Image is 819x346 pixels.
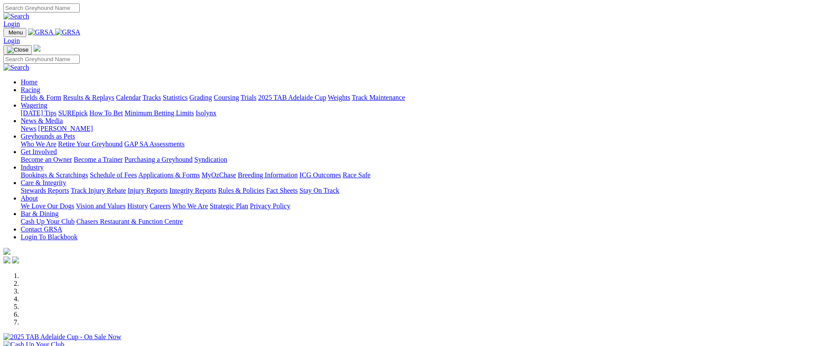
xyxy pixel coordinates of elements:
a: Applications & Forms [138,171,200,179]
a: Get Involved [21,148,57,155]
a: About [21,195,38,202]
a: Coursing [214,94,239,101]
a: Vision and Values [76,202,125,210]
a: Care & Integrity [21,179,66,186]
a: Statistics [163,94,188,101]
a: ICG Outcomes [299,171,341,179]
a: MyOzChase [202,171,236,179]
a: Industry [21,164,44,171]
a: Minimum Betting Limits [125,109,194,117]
a: Weights [328,94,350,101]
a: Rules & Policies [218,187,265,194]
a: Bar & Dining [21,210,59,217]
span: Menu [9,29,23,36]
a: We Love Our Dogs [21,202,74,210]
a: Become an Owner [21,156,72,163]
img: logo-grsa-white.png [34,45,40,52]
a: Strategic Plan [210,202,248,210]
img: facebook.svg [3,256,10,263]
div: About [21,202,816,210]
a: Injury Reports [128,187,168,194]
a: Fact Sheets [266,187,298,194]
div: Racing [21,94,816,102]
img: Search [3,12,29,20]
a: Contact GRSA [21,226,62,233]
a: Retire Your Greyhound [58,140,123,148]
a: Integrity Reports [169,187,216,194]
a: Isolynx [196,109,216,117]
div: Get Involved [21,156,816,164]
a: Race Safe [343,171,370,179]
button: Toggle navigation [3,28,26,37]
input: Search [3,3,80,12]
a: Grading [190,94,212,101]
a: Fields & Form [21,94,61,101]
img: logo-grsa-white.png [3,248,10,255]
div: News & Media [21,125,816,133]
a: Login [3,20,20,28]
a: Bookings & Scratchings [21,171,88,179]
a: How To Bet [90,109,123,117]
a: Schedule of Fees [90,171,137,179]
img: Close [7,46,28,53]
a: Syndication [194,156,227,163]
a: Chasers Restaurant & Function Centre [76,218,183,225]
button: Toggle navigation [3,45,32,55]
a: Home [21,78,37,86]
a: Purchasing a Greyhound [125,156,193,163]
input: Search [3,55,80,64]
img: GRSA [28,28,53,36]
a: Tracks [143,94,161,101]
a: Who We Are [21,140,56,148]
a: 2025 TAB Adelaide Cup [258,94,326,101]
a: Stewards Reports [21,187,69,194]
a: Track Maintenance [352,94,405,101]
a: Who We Are [172,202,208,210]
img: 2025 TAB Adelaide Cup - On Sale Now [3,333,121,341]
a: Calendar [116,94,141,101]
a: Stay On Track [299,187,339,194]
a: Results & Replays [63,94,114,101]
a: GAP SA Assessments [125,140,185,148]
a: SUREpick [58,109,87,117]
div: Greyhounds as Pets [21,140,816,148]
div: Bar & Dining [21,218,816,226]
a: Track Injury Rebate [71,187,126,194]
a: Greyhounds as Pets [21,133,75,140]
a: Login [3,37,20,44]
a: Login To Blackbook [21,233,78,241]
a: News & Media [21,117,63,124]
div: Industry [21,171,816,179]
a: Privacy Policy [250,202,290,210]
img: twitter.svg [12,256,19,263]
a: Breeding Information [238,171,298,179]
a: News [21,125,36,132]
a: Trials [240,94,256,101]
a: Racing [21,86,40,93]
img: Search [3,64,29,71]
a: [DATE] Tips [21,109,56,117]
a: Become a Trainer [74,156,123,163]
a: Careers [149,202,171,210]
a: [PERSON_NAME] [38,125,93,132]
a: Cash Up Your Club [21,218,75,225]
img: GRSA [55,28,81,36]
div: Wagering [21,109,816,117]
div: Care & Integrity [21,187,816,195]
a: Wagering [21,102,47,109]
a: History [127,202,148,210]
